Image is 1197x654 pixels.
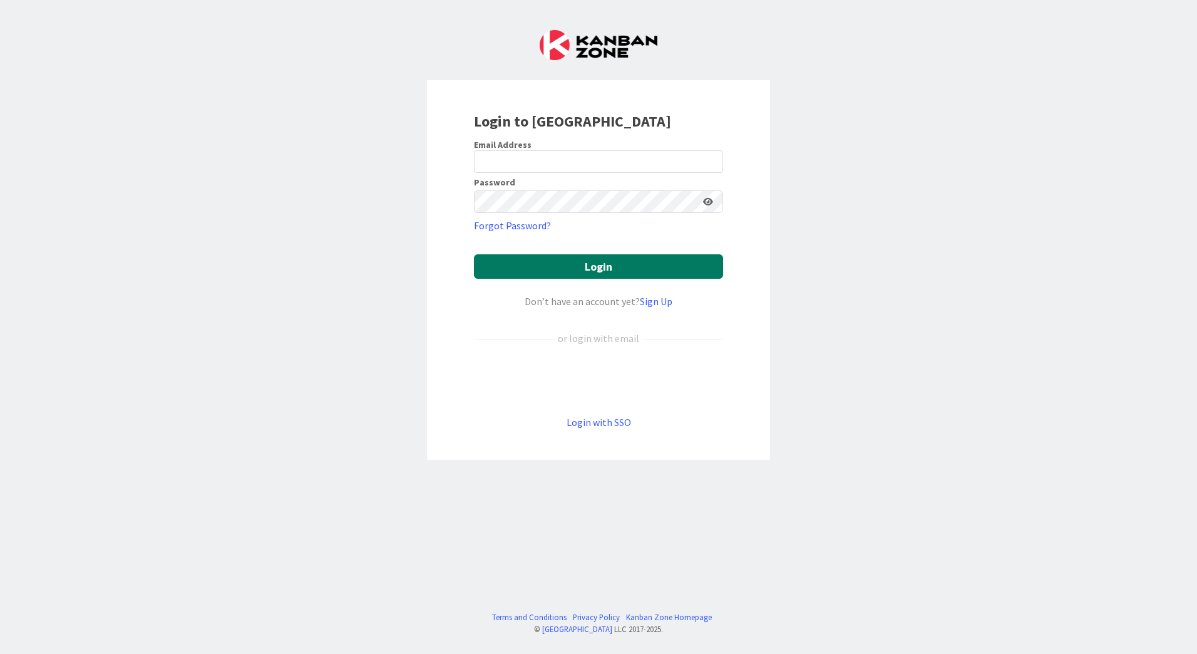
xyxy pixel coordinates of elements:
[486,623,712,635] div: © LLC 2017- 2025 .
[474,112,671,131] b: Login to [GEOGRAPHIC_DATA]
[555,331,642,346] div: or login with email
[474,178,515,187] label: Password
[492,611,567,623] a: Terms and Conditions
[567,416,631,428] a: Login with SSO
[626,611,712,623] a: Kanban Zone Homepage
[573,611,620,623] a: Privacy Policy
[474,254,723,279] button: Login
[540,30,657,60] img: Kanban Zone
[474,139,532,150] label: Email Address
[474,294,723,309] div: Don’t have an account yet?
[640,295,672,308] a: Sign Up
[468,366,729,394] iframe: Knop Inloggen met Google
[542,624,612,634] a: [GEOGRAPHIC_DATA]
[474,218,551,233] a: Forgot Password?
